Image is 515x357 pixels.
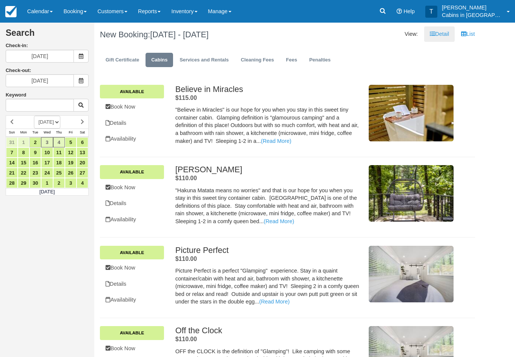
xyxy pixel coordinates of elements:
[6,129,18,137] th: Sun
[100,292,164,308] a: Availability
[424,26,455,42] a: Detail
[29,147,41,158] a: 9
[175,85,361,94] h2: Believe in Miracles
[100,260,164,276] a: Book Now
[29,158,41,168] a: 16
[175,175,197,181] strong: Price: $110
[175,95,197,101] strong: Price: $115
[100,115,164,131] a: Details
[53,147,65,158] a: 11
[65,178,77,188] a: 3
[442,4,502,11] p: [PERSON_NAME]
[425,6,437,18] div: T
[6,147,18,158] a: 7
[18,158,29,168] a: 15
[259,299,290,305] a: (Read More)
[100,99,164,115] a: Book Now
[77,178,88,188] a: 4
[6,67,31,73] label: Check-out:
[77,147,88,158] a: 13
[175,246,361,255] h2: Picture Perfect
[65,158,77,168] a: 19
[100,341,164,356] a: Book Now
[100,276,164,292] a: Details
[280,53,303,67] a: Fees
[397,9,402,14] i: Help
[261,138,291,144] a: (Read More)
[175,256,197,262] strong: Price: $110
[77,129,88,137] th: Sat
[6,158,18,168] a: 14
[6,92,26,98] label: Keyword
[18,137,29,147] a: 1
[53,158,65,168] a: 18
[303,53,336,67] a: Penalties
[41,129,53,137] th: Wed
[100,30,282,39] h1: New Booking:
[5,6,17,17] img: checkfront-main-nav-mini-logo.png
[53,178,65,188] a: 2
[369,165,454,222] img: M305-2
[100,212,164,227] a: Availability
[18,147,29,158] a: 8
[29,129,41,137] th: Tue
[41,168,53,178] a: 24
[6,28,89,42] h2: Search
[399,26,423,42] li: View:
[175,106,361,145] p: "Believe in Miracles" is our hope for you when you stay in this sweet tiny container cabin. Glamp...
[41,178,53,188] a: 1
[175,267,361,306] p: Picture Perfect is a perfect "Glamping" experience. Stay in a quaint container/cabin with heat an...
[369,85,454,141] img: M306-6
[264,218,294,224] a: (Read More)
[53,168,65,178] a: 25
[29,178,41,188] a: 30
[100,180,164,195] a: Book Now
[175,187,361,225] p: "Hakuna Matata means no worries" and that is our hope for you when you stay in this sweet tiny co...
[175,336,197,342] strong: Price: $110
[53,137,65,147] a: 4
[442,11,502,19] p: Cabins in [GEOGRAPHIC_DATA]
[100,326,164,340] a: Available
[18,178,29,188] a: 29
[235,53,280,67] a: Cleaning Fees
[6,42,89,49] label: Check-in:
[65,129,77,137] th: Fri
[65,168,77,178] a: 26
[146,53,173,67] a: Cabins
[18,129,29,137] th: Mon
[41,137,53,147] a: 3
[65,137,77,147] a: 5
[74,99,89,112] button: Keyword Search
[150,30,208,39] span: [DATE] - [DATE]
[100,246,164,259] a: Available
[174,53,234,67] a: Services and Rentals
[29,168,41,178] a: 23
[369,246,454,302] img: M304-1
[6,168,18,178] a: 21
[29,137,41,147] a: 2
[100,131,164,147] a: Availability
[6,188,89,196] td: [DATE]
[403,8,415,14] span: Help
[455,26,480,42] a: List
[41,158,53,168] a: 17
[77,137,88,147] a: 6
[100,85,164,98] a: Available
[77,168,88,178] a: 27
[100,53,145,67] a: Gift Certificate
[6,178,18,188] a: 28
[65,147,77,158] a: 12
[175,165,361,174] h2: [PERSON_NAME]
[41,147,53,158] a: 10
[100,165,164,179] a: Available
[175,326,361,335] h2: Off the Clock
[18,168,29,178] a: 22
[77,158,88,168] a: 20
[53,129,65,137] th: Thu
[6,137,18,147] a: 31
[100,196,164,211] a: Details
